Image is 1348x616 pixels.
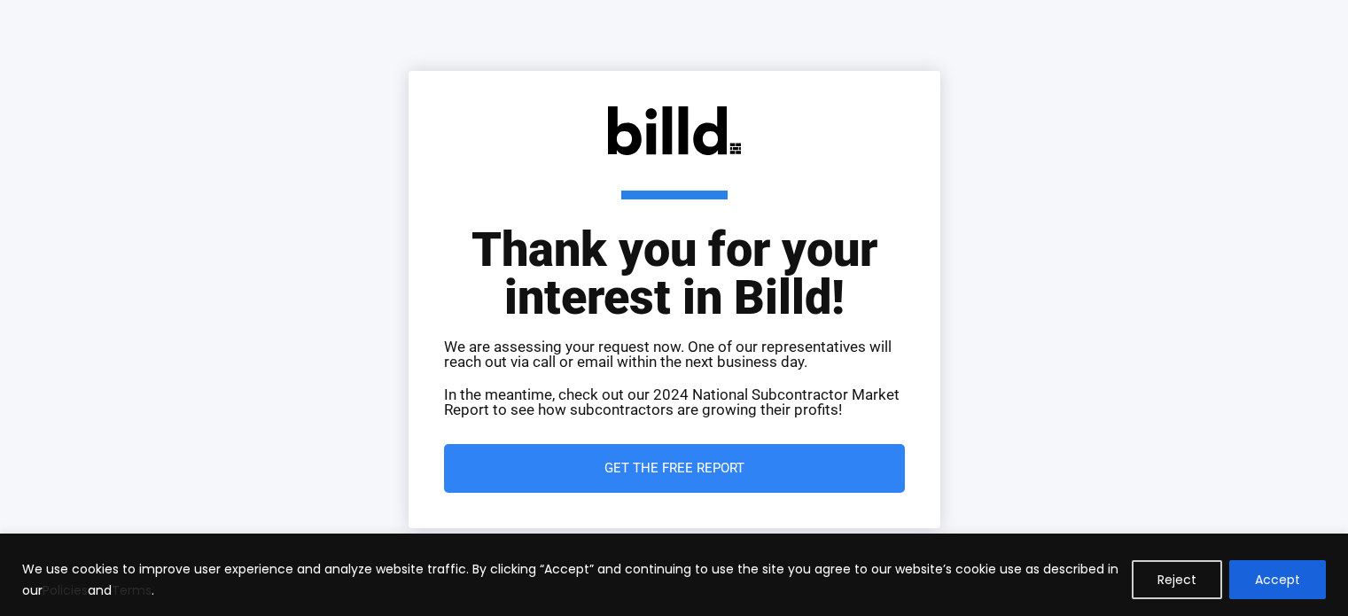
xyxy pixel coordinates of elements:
[444,191,905,322] h1: Thank you for your interest in Billd!
[1229,560,1326,599] button: Accept
[444,339,905,370] p: We are assessing your request now. One of our representatives will reach out via call or email wi...
[112,581,152,599] a: Terms
[43,581,88,599] a: Policies
[1132,560,1222,599] button: Reject
[444,387,905,417] p: In the meantime, check out our 2024 National Subcontractor Market Report to see how subcontractor...
[444,444,905,493] a: Get the Free Report
[604,462,744,475] span: Get the Free Report
[22,558,1118,601] p: We use cookies to improve user experience and analyze website traffic. By clicking “Accept” and c...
